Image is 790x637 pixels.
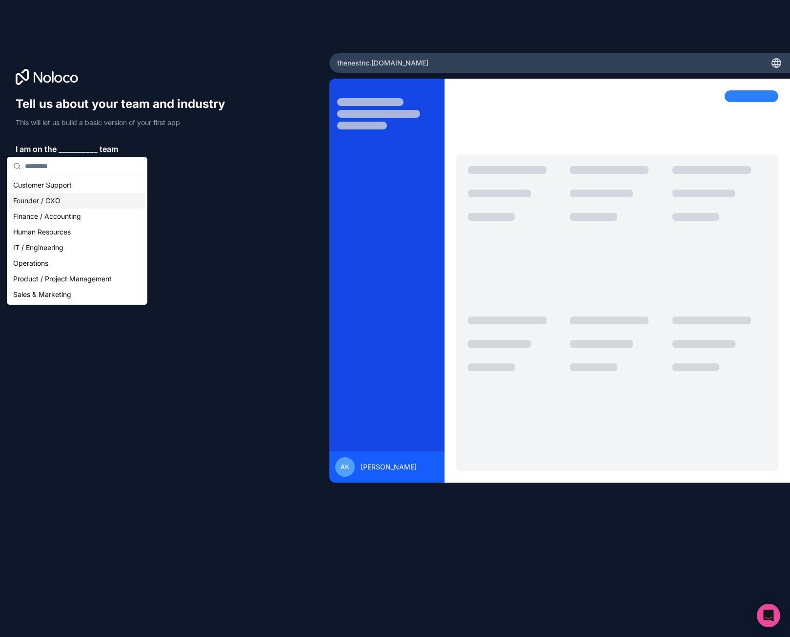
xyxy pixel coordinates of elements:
p: This will let us build a basic version of your first app [16,118,234,127]
div: Open Intercom Messenger [757,604,780,627]
div: Founder / CXO [9,193,145,209]
h1: Tell us about your team and industry [16,96,234,112]
div: IT / Engineering [9,240,145,255]
span: thenestnc .[DOMAIN_NAME] [337,58,428,68]
span: AK [341,463,349,471]
div: Finance / Accounting [9,209,145,224]
div: Human Resources [9,224,145,240]
div: Sales & Marketing [9,287,145,302]
div: Customer Support [9,177,145,193]
span: __________ [59,143,98,155]
div: Operations [9,255,145,271]
span: [PERSON_NAME] [361,462,417,472]
span: I am on the [16,143,57,155]
div: Suggestions [7,175,147,304]
span: team [100,143,118,155]
div: Product / Project Management [9,271,145,287]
